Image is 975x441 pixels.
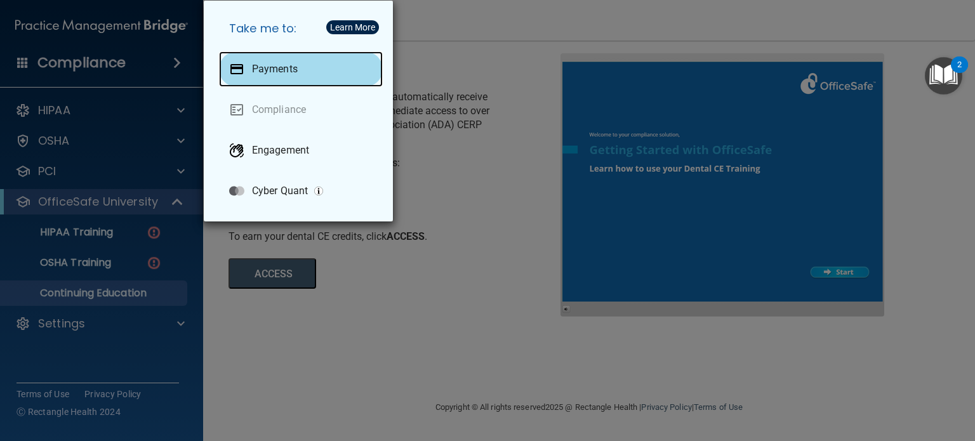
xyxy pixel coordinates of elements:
div: Learn More [330,23,375,32]
a: Cyber Quant [219,173,383,209]
button: Open Resource Center, 2 new notifications [925,57,962,95]
a: Compliance [219,92,383,128]
a: Payments [219,51,383,87]
h5: Take me to: [219,11,383,46]
button: Learn More [326,20,379,34]
div: 2 [957,65,962,81]
p: Payments [252,63,298,76]
p: Cyber Quant [252,185,308,197]
a: Engagement [219,133,383,168]
p: Engagement [252,144,309,157]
